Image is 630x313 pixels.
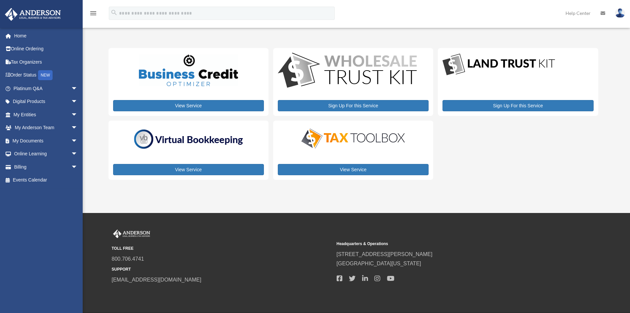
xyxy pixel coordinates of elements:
[113,100,264,111] a: View Service
[337,251,433,257] a: [STREET_ADDRESS][PERSON_NAME]
[71,134,84,148] span: arrow_drop_down
[5,42,88,56] a: Online Ordering
[5,82,88,95] a: Platinum Q&Aarrow_drop_down
[89,9,97,17] i: menu
[337,240,557,247] small: Headquarters & Operations
[5,55,88,69] a: Tax Organizers
[89,12,97,17] a: menu
[442,53,555,77] img: LandTrust_lgo-1.jpg
[112,266,332,273] small: SUPPORT
[337,261,421,266] a: [GEOGRAPHIC_DATA][US_STATE]
[113,164,264,175] a: View Service
[71,160,84,174] span: arrow_drop_down
[278,164,429,175] a: View Service
[278,53,417,89] img: WS-Trust-Kit-lgo-1.jpg
[112,230,151,238] img: Anderson Advisors Platinum Portal
[5,174,88,187] a: Events Calendar
[112,277,201,283] a: [EMAIL_ADDRESS][DOMAIN_NAME]
[112,256,144,262] a: 800.706.4741
[71,108,84,122] span: arrow_drop_down
[3,8,63,21] img: Anderson Advisors Platinum Portal
[5,95,84,108] a: Digital Productsarrow_drop_down
[110,9,118,16] i: search
[278,100,429,111] a: Sign Up For this Service
[71,82,84,95] span: arrow_drop_down
[38,70,53,80] div: NEW
[112,245,332,252] small: TOLL FREE
[5,121,88,134] a: My Anderson Teamarrow_drop_down
[5,147,88,161] a: Online Learningarrow_drop_down
[615,8,625,18] img: User Pic
[71,147,84,161] span: arrow_drop_down
[5,134,88,147] a: My Documentsarrow_drop_down
[5,160,88,174] a: Billingarrow_drop_down
[5,69,88,82] a: Order StatusNEW
[5,29,88,42] a: Home
[71,95,84,109] span: arrow_drop_down
[442,100,593,111] a: Sign Up For this Service
[71,121,84,135] span: arrow_drop_down
[5,108,88,121] a: My Entitiesarrow_drop_down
